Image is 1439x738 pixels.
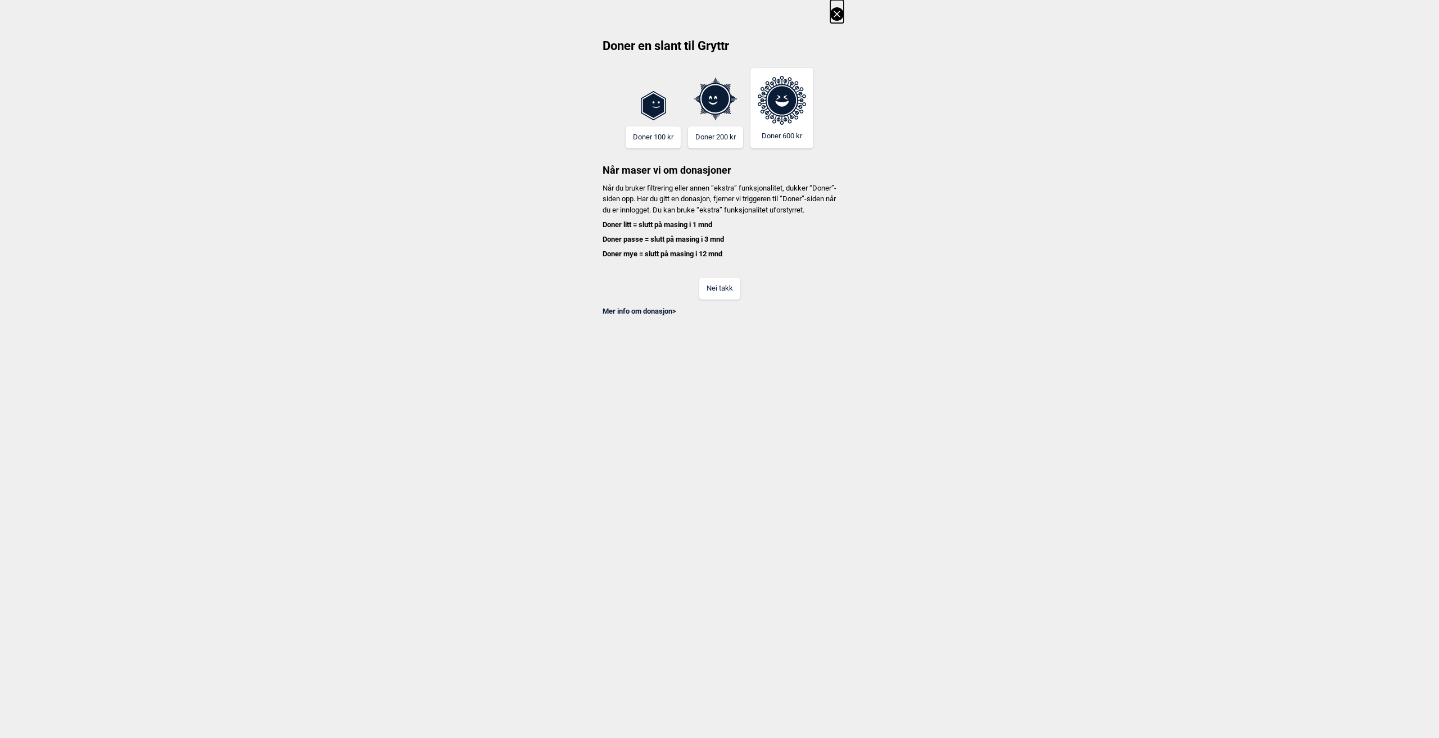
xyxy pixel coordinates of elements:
button: Doner 600 kr [750,68,813,148]
h2: Doner en slant til Gryttr [595,38,844,62]
b: Doner litt = slutt på masing i 1 mnd [603,220,712,229]
button: Doner 100 kr [626,126,681,148]
b: Doner mye = slutt på masing i 12 mnd [603,250,722,258]
a: Mer info om donasjon> [603,307,676,315]
button: Nei takk [699,278,740,300]
h3: Når maser vi om donasjoner [595,148,844,177]
button: Doner 200 kr [688,126,743,148]
p: Når du bruker filtrering eller annen “ekstra” funksjonalitet, dukker “Doner”-siden opp. Har du gi... [595,183,844,260]
b: Doner passe = slutt på masing i 3 mnd [603,235,724,243]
